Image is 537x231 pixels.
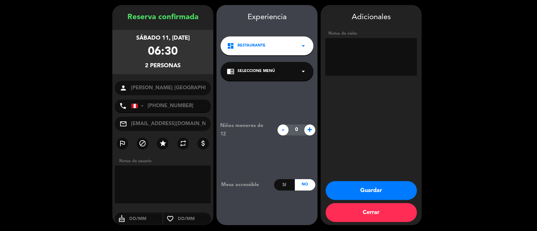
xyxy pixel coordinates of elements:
span: - [277,124,288,135]
div: Mesa accessible [216,181,274,189]
div: 2 personas [145,61,181,70]
div: Peru (Perú): +51 [131,100,146,112]
i: block [139,140,146,147]
div: Adicionales [325,11,417,24]
div: No [295,179,315,190]
i: arrow_drop_down [299,68,307,75]
i: outlined_flag [119,140,126,147]
i: person [120,84,127,92]
div: Notas de visita [325,30,417,37]
div: sábado 11, [DATE] [136,34,190,43]
i: repeat [179,140,187,147]
span: Restaurante [238,43,266,49]
i: phone [119,102,127,110]
div: Notas de usuario [116,158,213,164]
i: favorite_border [163,215,177,223]
input: DD/MM [177,215,211,223]
i: mail_outline [120,120,127,128]
div: Reserva confirmada [112,11,213,24]
div: Experiencia [216,11,317,24]
button: Guardar [326,181,417,200]
button: Cerrar [326,203,417,222]
span: Seleccione Menú [238,68,275,74]
div: Niños menores de 12 [215,122,274,138]
div: Si [274,179,294,190]
div: 06:30 [148,43,178,61]
input: DD/MM [129,215,162,223]
i: cake [115,215,129,223]
i: dashboard [227,42,234,50]
i: chrome_reader_mode [227,68,234,75]
i: attach_money [199,140,207,147]
span: + [304,124,315,135]
i: arrow_drop_down [299,42,307,50]
i: star [159,140,166,147]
